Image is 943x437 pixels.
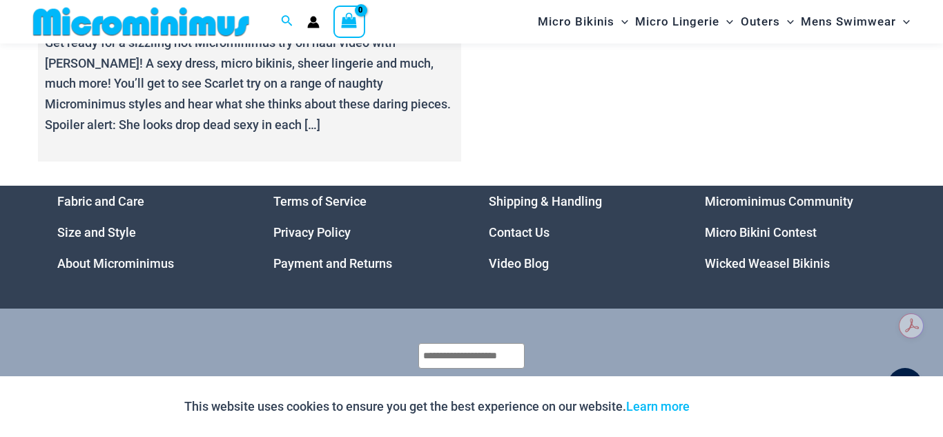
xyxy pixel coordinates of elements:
[489,186,670,279] aside: Footer Widget 3
[489,225,550,240] a: Contact Us
[333,6,365,37] a: View Shopping Cart, empty
[705,225,817,240] a: Micro Bikini Contest
[737,4,797,39] a: OutersMenu ToggleMenu Toggle
[626,399,690,414] a: Learn more
[489,256,549,271] a: Video Blog
[635,4,719,39] span: Micro Lingerie
[705,186,886,279] nav: Menu
[534,4,632,39] a: Micro BikinisMenu ToggleMenu Toggle
[57,194,144,208] a: Fabric and Care
[273,225,351,240] a: Privacy Policy
[57,186,239,279] nav: Menu
[57,225,136,240] a: Size and Style
[719,4,733,39] span: Menu Toggle
[57,186,239,279] aside: Footer Widget 1
[705,256,830,271] a: Wicked Weasel Bikinis
[705,186,886,279] aside: Footer Widget 4
[273,186,455,279] aside: Footer Widget 2
[801,4,896,39] span: Mens Swimwear
[632,4,737,39] a: Micro LingerieMenu ToggleMenu Toggle
[532,2,915,41] nav: Site Navigation
[896,4,910,39] span: Menu Toggle
[780,4,794,39] span: Menu Toggle
[57,256,174,271] a: About Microminimus
[489,186,670,279] nav: Menu
[45,32,454,135] p: Get ready for a sizzling hot Microminimus try on haul video with [PERSON_NAME]! A sexy dress, mic...
[273,256,392,271] a: Payment and Returns
[273,194,367,208] a: Terms of Service
[797,4,913,39] a: Mens SwimwearMenu ToggleMenu Toggle
[489,194,602,208] a: Shipping & Handling
[28,6,255,37] img: MM SHOP LOGO FLAT
[184,396,690,417] p: This website uses cookies to ensure you get the best experience on our website.
[614,4,628,39] span: Menu Toggle
[307,16,320,28] a: Account icon link
[273,186,455,279] nav: Menu
[705,194,853,208] a: Microminimus Community
[741,4,780,39] span: Outers
[281,13,293,30] a: Search icon link
[700,390,759,423] button: Accept
[538,4,614,39] span: Micro Bikinis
